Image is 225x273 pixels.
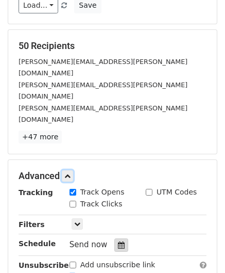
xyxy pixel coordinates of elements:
[80,199,123,210] label: Track Clicks
[19,261,69,269] strong: Unsubscribe
[19,131,62,143] a: +47 more
[19,81,187,101] small: [PERSON_NAME][EMAIL_ADDRESS][PERSON_NAME][DOMAIN_NAME]
[19,58,187,77] small: [PERSON_NAME][EMAIL_ADDRESS][PERSON_NAME][DOMAIN_NAME]
[80,187,125,198] label: Track Opens
[174,223,225,273] iframe: Chat Widget
[19,239,56,248] strong: Schedule
[157,187,197,198] label: UTM Codes
[70,240,108,249] span: Send now
[19,104,187,124] small: [PERSON_NAME][EMAIL_ADDRESS][PERSON_NAME][DOMAIN_NAME]
[80,260,155,270] label: Add unsubscribe link
[19,170,206,182] h5: Advanced
[19,40,206,52] h5: 50 Recipients
[19,220,45,229] strong: Filters
[19,188,53,197] strong: Tracking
